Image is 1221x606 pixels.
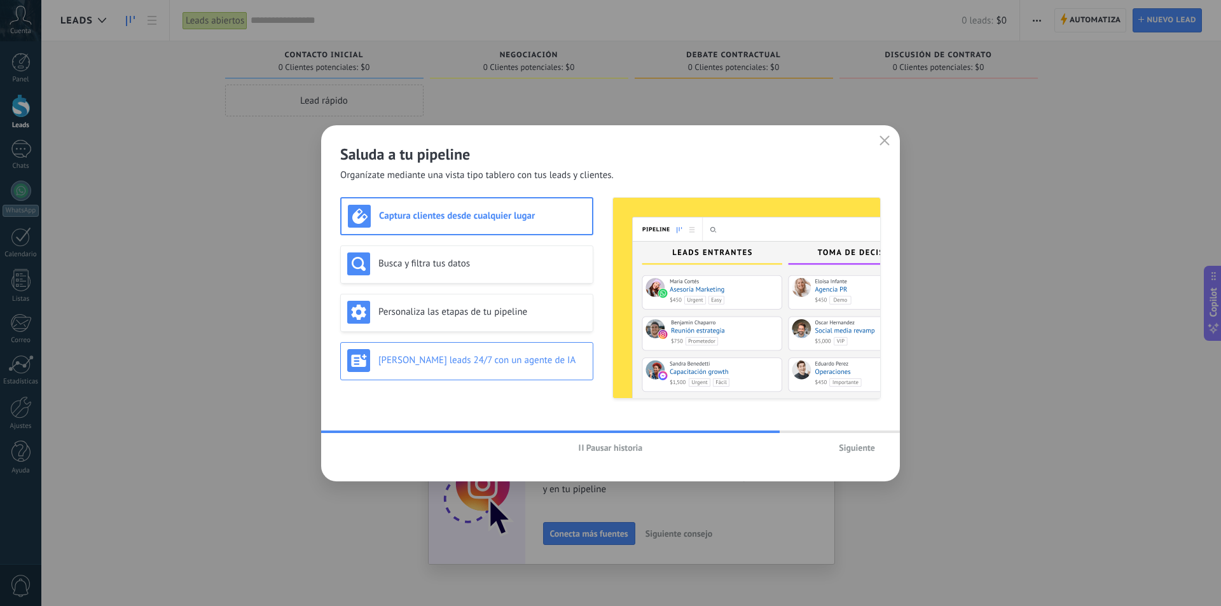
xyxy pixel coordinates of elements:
[839,443,875,452] span: Siguiente
[340,169,614,182] span: Organízate mediante una vista tipo tablero con tus leads y clientes.
[573,438,649,457] button: Pausar historia
[586,443,643,452] span: Pausar historia
[379,210,586,222] h3: Captura clientes desde cualquier lugar
[378,306,586,318] h3: Personaliza las etapas de tu pipeline
[378,258,586,270] h3: Busca y filtra tus datos
[340,144,881,164] h2: Saluda a tu pipeline
[378,354,586,366] h3: [PERSON_NAME] leads 24/7 con un agente de IA
[833,438,881,457] button: Siguiente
